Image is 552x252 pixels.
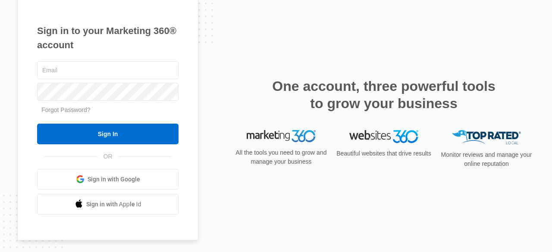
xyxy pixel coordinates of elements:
[452,130,521,144] img: Top Rated Local
[37,194,179,215] a: Sign in with Apple Id
[37,169,179,190] a: Sign in with Google
[37,24,179,52] h1: Sign in to your Marketing 360® account
[37,61,179,79] input: Email
[37,124,179,144] input: Sign In
[41,106,91,113] a: Forgot Password?
[270,78,498,112] h2: One account, three powerful tools to grow your business
[438,150,535,168] p: Monitor reviews and manage your online reputation
[349,130,418,143] img: Websites 360
[86,200,141,209] span: Sign in with Apple Id
[88,175,140,184] span: Sign in with Google
[336,149,432,158] p: Beautiful websites that drive results
[247,130,316,142] img: Marketing 360
[233,148,329,166] p: All the tools you need to grow and manage your business
[97,152,119,161] span: OR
